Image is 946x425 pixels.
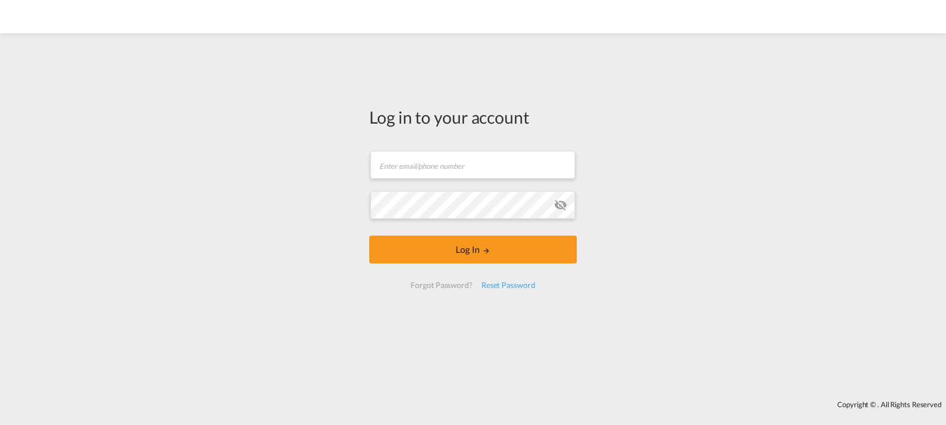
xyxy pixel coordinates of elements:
[369,236,577,263] button: LOGIN
[406,275,476,295] div: Forgot Password?
[554,198,567,212] md-icon: icon-eye-off
[370,151,575,179] input: Enter email/phone number
[477,275,540,295] div: Reset Password
[369,105,577,129] div: Log in to your account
